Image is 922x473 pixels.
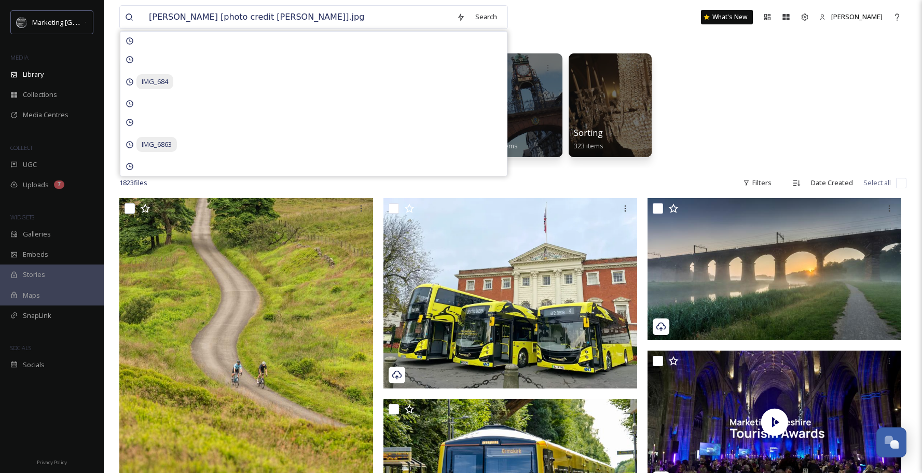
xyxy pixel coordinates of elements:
span: COLLECT [10,144,33,151]
span: SOCIALS [10,344,31,352]
div: Filters [738,173,777,193]
span: Socials [23,360,45,370]
a: SHAREDShared with you94 folders [119,48,209,157]
span: SnapLink [23,311,51,321]
span: Select all [863,178,891,188]
span: Maps [23,290,40,300]
span: Galleries [23,229,51,239]
span: Collections [23,90,57,100]
div: Search [470,7,502,27]
a: What's New [701,10,753,24]
span: UGC [23,160,37,170]
a: Privacy Policy [37,455,67,468]
div: 7 [54,180,64,189]
span: Embeds [23,249,48,259]
span: Stories [23,270,45,280]
span: 1823 file s [119,178,147,188]
span: Privacy Policy [37,459,67,466]
span: Uploads [23,180,49,190]
span: Library [23,69,44,79]
img: AdobeStock_360573579.jpeg [648,198,901,340]
button: Open Chat [876,427,906,457]
img: MC-Logo-01.svg [17,17,27,27]
div: Date Created [806,173,858,193]
span: IMG_6863 [136,137,177,152]
span: WIDGETS [10,213,34,221]
span: Sorting [574,127,603,138]
span: MEDIA [10,53,29,61]
span: IMG_684 [136,74,173,89]
a: Sorting323 items [574,128,603,150]
span: [PERSON_NAME] [831,12,883,21]
input: Search your library [144,6,451,29]
img: Warrington's Own Buses Volvo BZL.webp [383,198,637,388]
a: [PERSON_NAME] [814,7,888,27]
span: Marketing [GEOGRAPHIC_DATA] [32,17,131,27]
span: 323 items [574,141,603,150]
span: Media Centres [23,110,68,120]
